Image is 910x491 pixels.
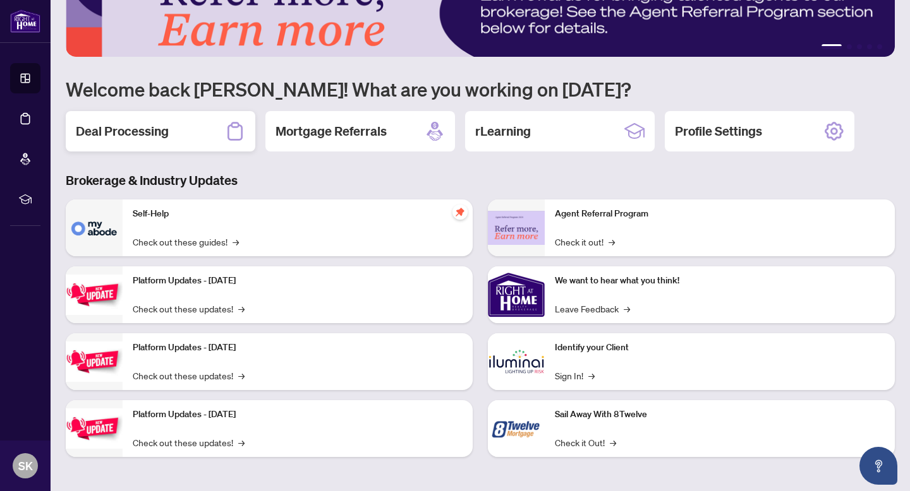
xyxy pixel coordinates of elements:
p: Platform Updates - [DATE] [133,274,463,288]
a: Sign In!→ [555,369,595,382]
a: Check out these guides!→ [133,235,239,249]
span: → [610,435,616,449]
img: logo [10,9,40,33]
img: Platform Updates - July 8, 2025 [66,341,123,381]
span: → [588,369,595,382]
h1: Welcome back [PERSON_NAME]! What are you working on [DATE]? [66,77,895,101]
span: → [238,435,245,449]
button: 2 [847,44,852,49]
h2: rLearning [475,122,531,140]
a: Check it out!→ [555,235,615,249]
img: Agent Referral Program [488,211,545,245]
img: We want to hear what you think! [488,266,545,323]
h2: Mortgage Referrals [276,122,387,140]
button: 5 [877,44,882,49]
span: pushpin [452,204,468,220]
span: → [238,369,245,382]
span: SK [18,457,33,475]
p: Self-Help [133,207,463,221]
p: Agent Referral Program [555,207,885,221]
button: Open asap [859,447,897,485]
button: 3 [857,44,862,49]
span: → [609,235,615,249]
p: Sail Away With 8Twelve [555,408,885,422]
a: Check it Out!→ [555,435,616,449]
p: Platform Updates - [DATE] [133,408,463,422]
p: Identify your Client [555,341,885,355]
h2: Deal Processing [76,122,169,140]
span: → [233,235,239,249]
p: Platform Updates - [DATE] [133,341,463,355]
img: Self-Help [66,199,123,256]
button: 4 [867,44,872,49]
img: Platform Updates - July 21, 2025 [66,275,123,314]
img: Platform Updates - June 23, 2025 [66,408,123,448]
img: Identify your Client [488,333,545,390]
img: Sail Away With 8Twelve [488,400,545,457]
h3: Brokerage & Industry Updates [66,172,895,189]
h2: Profile Settings [675,122,762,140]
a: Check out these updates!→ [133,435,245,449]
a: Check out these updates!→ [133,369,245,382]
p: We want to hear what you think! [555,274,885,288]
button: 1 [822,44,842,49]
a: Check out these updates!→ [133,302,245,316]
span: → [238,302,245,316]
span: → [624,302,630,316]
a: Leave Feedback→ [555,302,630,316]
